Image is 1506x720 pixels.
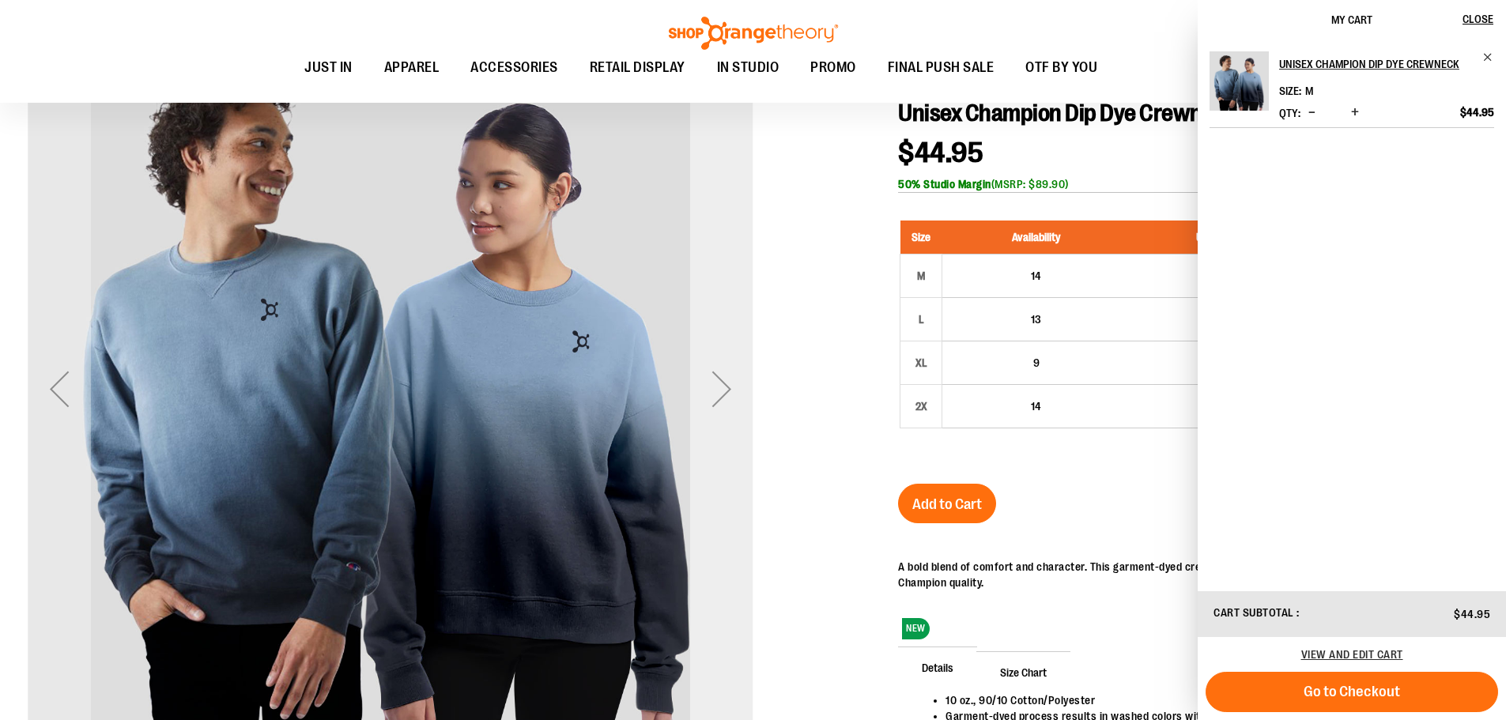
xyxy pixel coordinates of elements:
div: $44.95 [1138,311,1298,327]
span: JUST IN [304,50,353,85]
img: Shop Orangetheory [666,17,840,50]
button: Decrease product quantity [1304,105,1319,121]
span: Go to Checkout [1304,683,1400,700]
a: Remove item [1482,51,1494,63]
span: $44.95 [1454,608,1490,620]
h2: Unisex Champion Dip Dye Crewneck [1279,51,1473,77]
th: Availability [942,221,1130,254]
span: APPAREL [384,50,440,85]
button: Increase product quantity [1347,105,1363,121]
span: NEW [902,618,930,639]
span: ACCESSORIES [470,50,558,85]
a: JUST IN [289,50,368,85]
a: Unisex Champion Dip Dye Crewneck [1210,51,1269,121]
span: 13 [1031,313,1041,326]
li: Product [1210,51,1494,128]
dt: Size [1279,85,1301,97]
li: 10 oz., 90/10 Cotton/Polyester [945,692,1463,708]
span: IN STUDIO [717,50,779,85]
span: Size Chart [976,651,1070,692]
img: Unisex Champion Dip Dye Crewneck [1210,51,1269,111]
a: Unisex Champion Dip Dye Crewneck [1279,51,1494,77]
div: L [909,307,933,331]
span: Close [1463,13,1493,25]
a: FINAL PUSH SALE [872,50,1010,86]
div: $44.95 [1138,355,1298,371]
span: 14 [1031,400,1041,413]
label: Qty [1279,107,1300,119]
span: RETAIL DISPLAY [590,50,685,85]
button: Add to Cart [898,484,996,523]
a: View and edit cart [1301,648,1403,661]
div: $44.95 [1138,398,1298,414]
div: M [909,264,933,288]
div: XL [909,351,933,375]
span: 14 [1031,270,1041,282]
a: OTF BY YOU [1010,50,1113,86]
span: Cart Subtotal [1213,606,1294,619]
span: OTF BY YOU [1025,50,1097,85]
a: ACCESSORIES [455,50,574,86]
span: $44.95 [898,137,983,169]
a: RETAIL DISPLAY [574,50,701,86]
div: (MSRP: $89.90) [898,176,1478,192]
span: M [1305,85,1313,97]
a: PROMO [795,50,872,86]
a: APPAREL [368,50,455,86]
div: $44.95 [1138,268,1298,284]
span: Unisex Champion Dip Dye Crewneck [898,100,1236,126]
a: IN STUDIO [701,50,795,86]
span: 9 [1033,356,1040,369]
th: Unit Price [1130,221,1306,254]
span: Add to Cart [912,496,982,513]
span: $44.95 [1460,105,1494,119]
span: My Cart [1331,13,1372,26]
span: PROMO [810,50,856,85]
div: 2X [909,394,933,418]
button: Go to Checkout [1206,672,1498,712]
div: A bold blend of comfort and character. This garment-dyed crewneck delivers rich, washed tones and... [898,559,1478,590]
span: FINAL PUSH SALE [888,50,995,85]
b: 50% Studio Margin [898,178,991,190]
th: Size [900,221,942,254]
span: Details [898,646,977,688]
